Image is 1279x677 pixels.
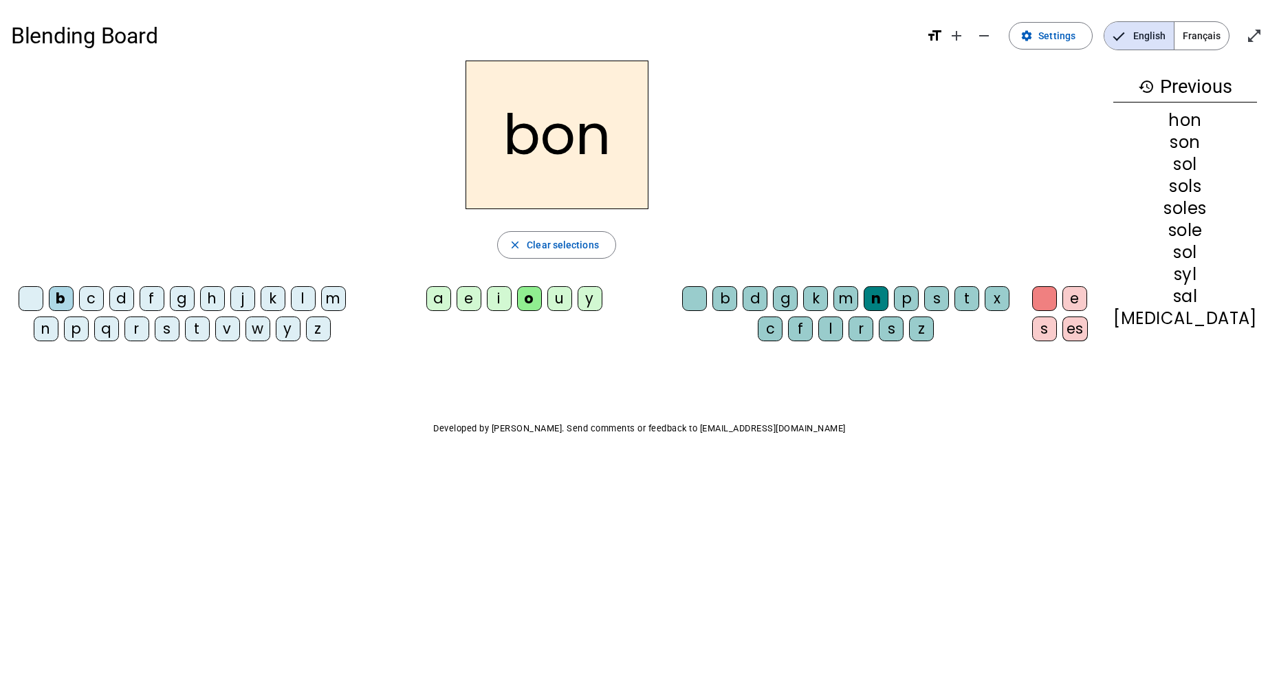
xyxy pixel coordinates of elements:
[49,286,74,311] div: b
[466,61,648,209] h2: bon
[943,22,970,50] button: Increase font size
[547,286,572,311] div: u
[109,286,134,311] div: d
[527,237,599,253] span: Clear selections
[976,28,992,44] mat-icon: remove
[985,286,1009,311] div: x
[306,316,331,341] div: z
[788,316,813,341] div: f
[773,286,798,311] div: g
[1020,30,1033,42] mat-icon: settings
[909,316,934,341] div: z
[457,286,481,311] div: e
[1113,244,1257,261] div: sol
[970,22,998,50] button: Decrease font size
[1113,72,1257,103] h3: Previous
[200,286,225,311] div: h
[245,316,270,341] div: w
[170,286,195,311] div: g
[497,231,616,259] button: Clear selections
[712,286,737,311] div: b
[64,316,89,341] div: p
[948,28,965,44] mat-icon: add
[894,286,919,311] div: p
[11,420,1268,437] p: Developed by [PERSON_NAME]. Send comments or feedback to [EMAIL_ADDRESS][DOMAIN_NAME]
[1113,222,1257,239] div: sole
[79,286,104,311] div: c
[487,286,512,311] div: i
[743,286,767,311] div: d
[803,286,828,311] div: k
[215,316,240,341] div: v
[155,316,179,341] div: s
[261,286,285,311] div: k
[1113,288,1257,305] div: sal
[818,316,843,341] div: l
[1246,28,1262,44] mat-icon: open_in_full
[833,286,858,311] div: m
[124,316,149,341] div: r
[1113,134,1257,151] div: son
[849,316,873,341] div: r
[11,14,915,58] h1: Blending Board
[1113,178,1257,195] div: sols
[1009,22,1093,50] button: Settings
[578,286,602,311] div: y
[185,316,210,341] div: t
[34,316,58,341] div: n
[1113,310,1257,327] div: [MEDICAL_DATA]
[1062,286,1087,311] div: e
[1240,22,1268,50] button: Enter full screen
[1174,22,1229,50] span: Français
[864,286,888,311] div: n
[94,316,119,341] div: q
[1104,21,1229,50] mat-button-toggle-group: Language selection
[924,286,949,311] div: s
[509,239,521,251] mat-icon: close
[1113,200,1257,217] div: soles
[140,286,164,311] div: f
[1104,22,1174,50] span: English
[276,316,300,341] div: y
[926,28,943,44] mat-icon: format_size
[1113,156,1257,173] div: sol
[1032,316,1057,341] div: s
[426,286,451,311] div: a
[291,286,316,311] div: l
[879,316,904,341] div: s
[230,286,255,311] div: j
[1062,316,1088,341] div: es
[758,316,783,341] div: c
[1113,266,1257,283] div: syl
[1038,28,1075,44] span: Settings
[954,286,979,311] div: t
[1138,78,1155,95] mat-icon: history
[517,286,542,311] div: o
[321,286,346,311] div: m
[1113,112,1257,129] div: hon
